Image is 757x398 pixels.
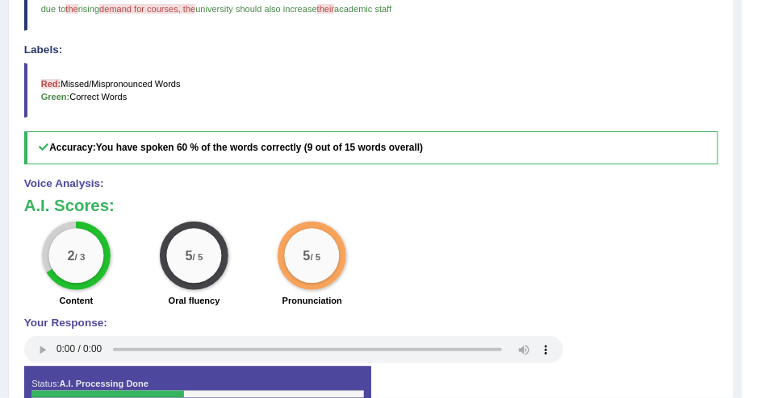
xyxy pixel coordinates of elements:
big: 5 [303,249,311,263]
h5: Accuracy: [24,131,719,164]
big: 2 [67,249,74,263]
span: demand for courses, the [99,4,195,14]
b: Red: [41,79,61,89]
strong: A.I. Processing Done [60,379,149,389]
span: university should also increase [195,4,316,14]
h4: Voice Analysis: [24,178,719,190]
label: Content [59,294,93,307]
small: / 5 [193,252,203,263]
span: the [65,4,77,14]
b: You have spoken 60 % of the words correctly (9 out of 15 words overall) [96,142,423,153]
small: / 3 [74,252,85,263]
span: their [317,4,335,14]
b: A.I. Scores: [24,197,115,214]
h4: Labels: [24,44,719,56]
span: rising [78,4,99,14]
b: Green: [41,92,70,102]
span: due to [41,4,66,14]
label: Oral fluency [169,294,220,307]
big: 5 [186,249,193,263]
h4: Your Response: [24,317,719,330]
small: / 5 [311,252,321,263]
blockquote: Missed/Mispronounced Words Correct Words [24,63,719,118]
span: academic staff [334,4,391,14]
label: Pronunciation [282,294,342,307]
